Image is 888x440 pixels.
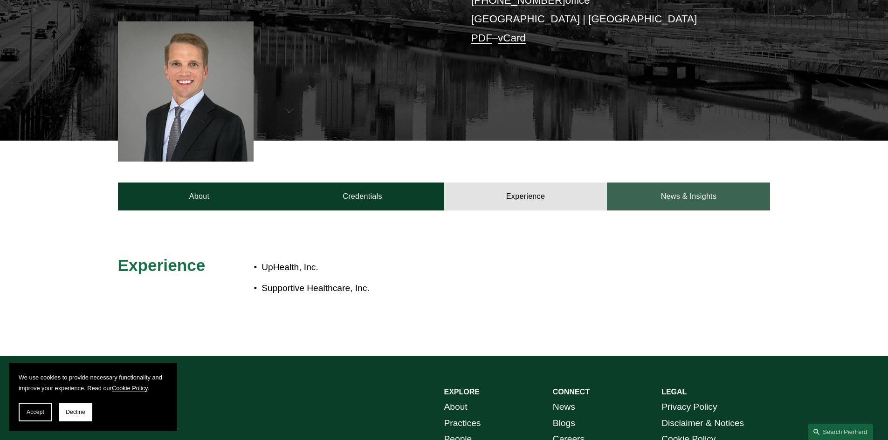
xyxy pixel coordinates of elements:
[471,32,492,44] a: PDF
[118,183,281,210] a: About
[444,183,607,210] a: Experience
[808,424,873,440] a: Search this site
[661,399,717,415] a: Privacy Policy
[118,256,206,274] span: Experience
[262,259,688,276] p: UpHealth, Inc.
[444,399,468,415] a: About
[262,280,688,297] p: Supportive Healthcare, Inc.
[553,399,575,415] a: News
[27,409,44,415] span: Accept
[661,388,687,396] strong: LEGAL
[661,415,744,432] a: Disclaimer & Notices
[59,403,92,421] button: Decline
[112,385,148,392] a: Cookie Policy
[553,388,590,396] strong: CONNECT
[444,388,480,396] strong: EXPLORE
[553,415,575,432] a: Blogs
[19,372,168,393] p: We use cookies to provide necessary functionality and improve your experience. Read our .
[281,183,444,210] a: Credentials
[19,403,52,421] button: Accept
[607,183,770,210] a: News & Insights
[66,409,85,415] span: Decline
[498,32,526,44] a: vCard
[9,363,177,431] section: Cookie banner
[444,415,481,432] a: Practices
